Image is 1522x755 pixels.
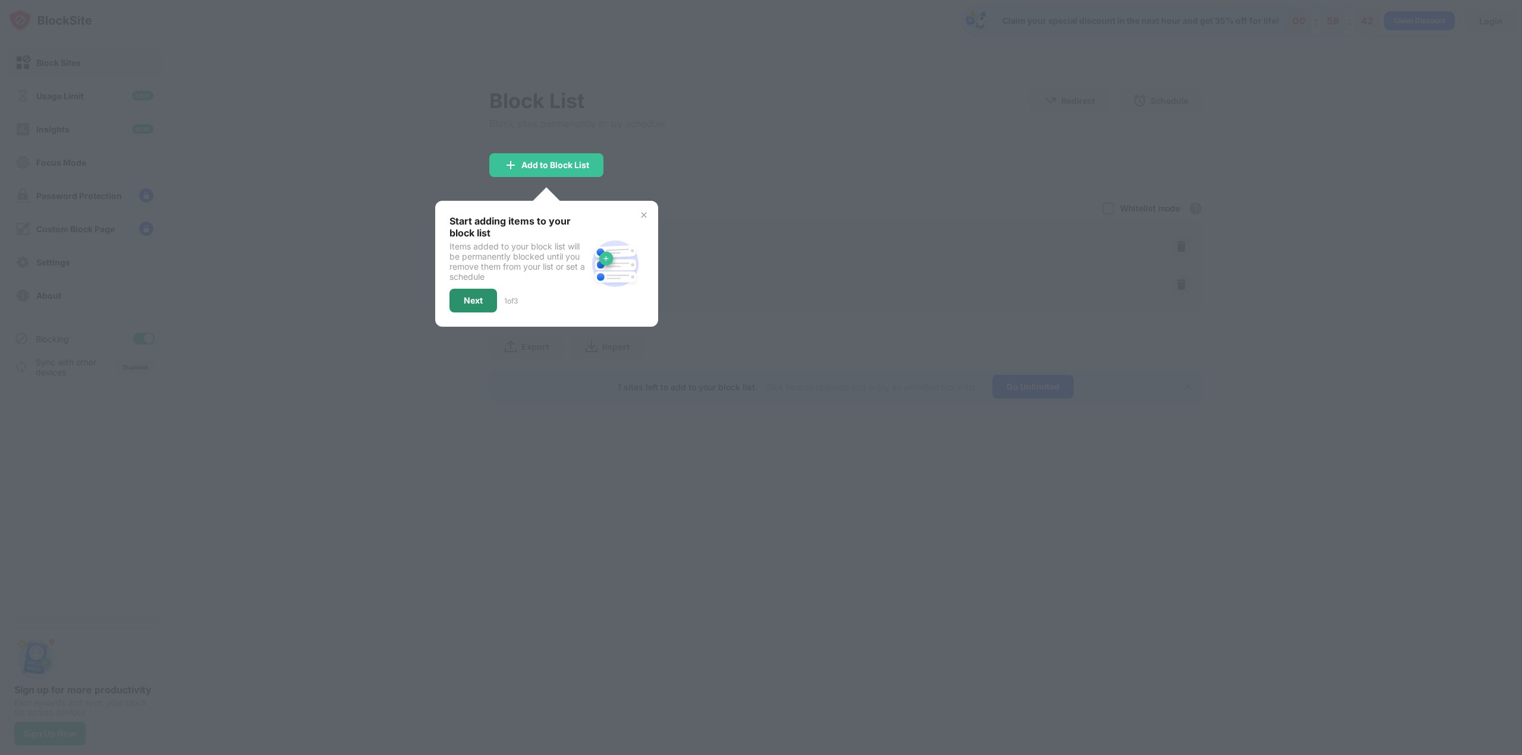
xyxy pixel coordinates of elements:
div: 1 of 3 [504,296,518,305]
div: Add to Block List [521,160,589,170]
div: Next [464,296,483,305]
img: x-button.svg [639,210,649,220]
img: block-site.svg [587,235,644,292]
div: Items added to your block list will be permanently blocked until you remove them from your list o... [449,241,587,282]
div: Start adding items to your block list [449,215,587,239]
